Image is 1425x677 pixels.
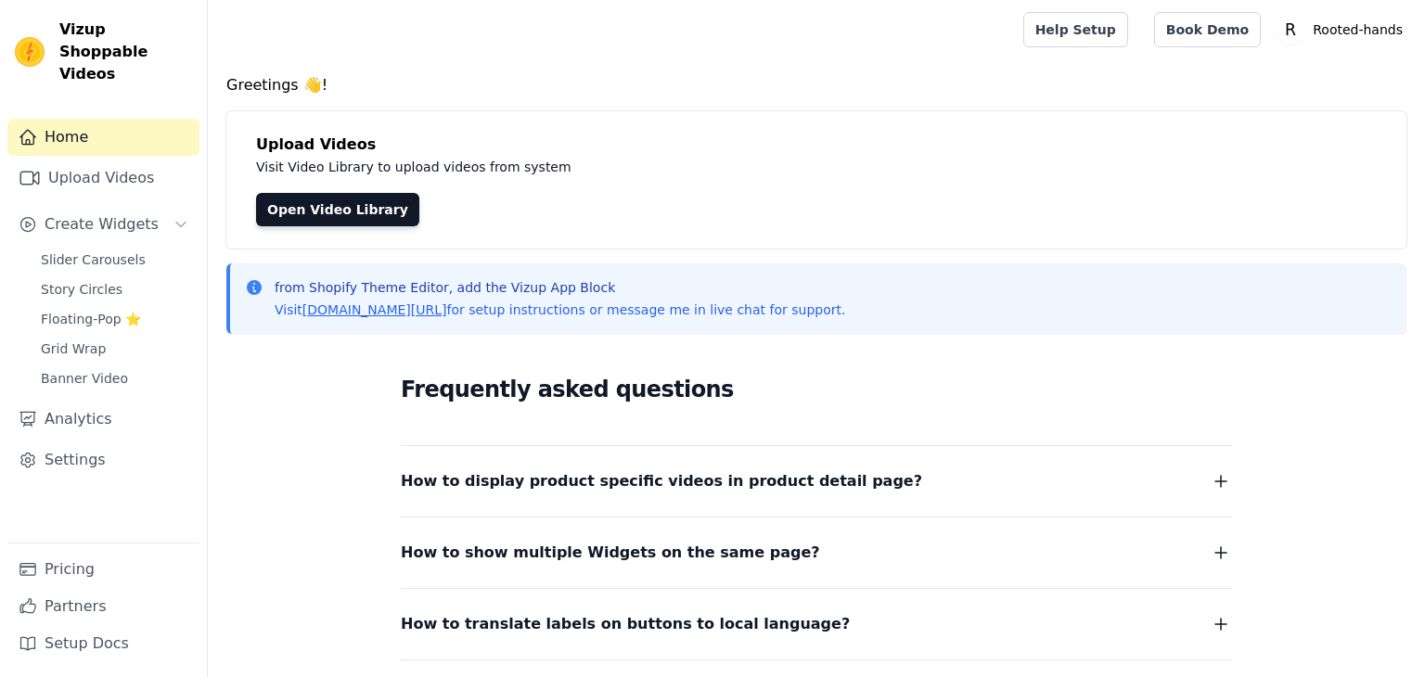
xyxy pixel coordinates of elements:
[30,365,199,391] a: Banner Video
[401,468,922,494] span: How to display product specific videos in product detail page?
[256,156,1087,178] p: Visit Video Library to upload videos from system
[30,276,199,302] a: Story Circles
[275,278,845,297] p: from Shopify Theme Editor, add the Vizup App Block
[7,625,199,662] a: Setup Docs
[30,306,199,332] a: Floating-Pop ⭐
[401,540,1232,566] button: How to show multiple Widgets on the same page?
[256,193,419,226] a: Open Video Library
[401,611,1232,637] button: How to translate labels on buttons to local language?
[256,134,1377,156] h4: Upload Videos
[41,250,146,269] span: Slider Carousels
[59,19,192,85] span: Vizup Shoppable Videos
[401,468,1232,494] button: How to display product specific videos in product detail page?
[41,280,122,299] span: Story Circles
[30,336,199,362] a: Grid Wrap
[302,302,447,317] a: [DOMAIN_NAME][URL]
[401,611,850,637] span: How to translate labels on buttons to local language?
[45,213,159,236] span: Create Widgets
[15,37,45,67] img: Vizup
[226,74,1406,96] h4: Greetings 👋!
[7,441,199,479] a: Settings
[7,119,199,156] a: Home
[41,369,128,388] span: Banner Video
[1154,12,1261,47] a: Book Demo
[7,206,199,243] button: Create Widgets
[275,300,845,319] p: Visit for setup instructions or message me in live chat for support.
[1276,13,1410,46] button: R Rooted-hands
[7,401,199,438] a: Analytics
[7,588,199,625] a: Partners
[1023,12,1128,47] a: Help Setup
[1305,13,1410,46] p: Rooted-hands
[1285,20,1296,39] text: R
[401,371,1232,408] h2: Frequently asked questions
[41,339,106,358] span: Grid Wrap
[401,540,820,566] span: How to show multiple Widgets on the same page?
[41,310,141,328] span: Floating-Pop ⭐
[30,247,199,273] a: Slider Carousels
[7,551,199,588] a: Pricing
[7,160,199,197] a: Upload Videos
